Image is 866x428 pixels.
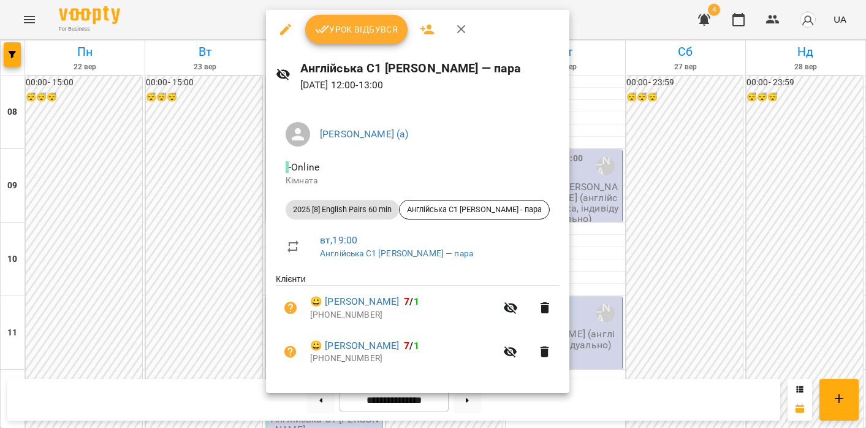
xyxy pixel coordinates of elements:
[286,204,399,215] span: 2025 [8] English Pairs 60 min
[276,293,305,323] button: Візит ще не сплачено. Додати оплату?
[414,296,419,307] span: 1
[320,128,409,140] a: [PERSON_NAME] (а)
[276,337,305,367] button: Візит ще не сплачено. Додати оплату?
[310,294,399,309] a: 😀 [PERSON_NAME]
[400,204,549,215] span: Англійська С1 [PERSON_NAME] - пара
[286,161,322,173] span: - Online
[310,309,496,321] p: [PHONE_NUMBER]
[286,175,550,187] p: Кімната
[404,340,419,351] b: /
[315,22,398,37] span: Урок відбувся
[320,234,357,246] a: вт , 19:00
[320,248,473,258] a: Англійська С1 [PERSON_NAME] — пара
[305,15,408,44] button: Урок відбувся
[404,296,419,307] b: /
[414,340,419,351] span: 1
[300,59,560,78] h6: Англійська С1 [PERSON_NAME] — пара
[276,273,560,378] ul: Клієнти
[310,338,399,353] a: 😀 [PERSON_NAME]
[404,296,409,307] span: 7
[399,200,550,220] div: Англійська С1 [PERSON_NAME] - пара
[310,353,496,365] p: [PHONE_NUMBER]
[404,340,409,351] span: 7
[300,78,560,93] p: [DATE] 12:00 - 13:00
